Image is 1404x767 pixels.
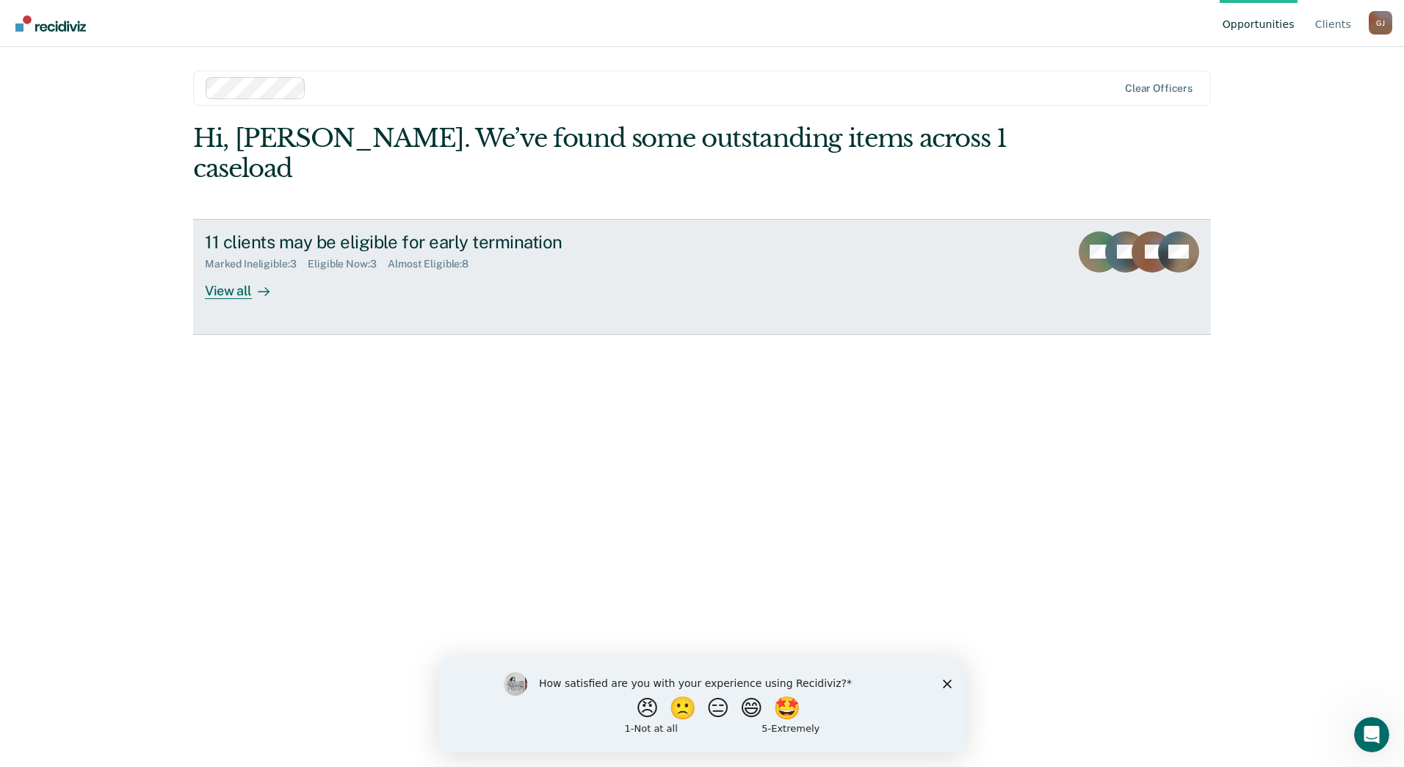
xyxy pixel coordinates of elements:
a: 11 clients may be eligible for early terminationMarked Ineligible:3Eligible Now:3Almost Eligible:... [193,219,1211,335]
div: G J [1369,11,1392,35]
div: Eligible Now : 3 [308,258,388,270]
div: Almost Eligible : 8 [388,258,480,270]
div: 11 clients may be eligible for early termination [205,231,720,253]
iframe: Survey by Kim from Recidiviz [439,658,965,752]
div: Marked Ineligible : 3 [205,258,308,270]
div: View all [205,270,287,299]
iframe: Intercom live chat [1354,717,1389,752]
div: Clear officers [1125,82,1193,95]
img: Recidiviz [15,15,86,32]
div: Hi, [PERSON_NAME]. We’ve found some outstanding items across 1 caseload [193,123,1007,184]
button: Profile dropdown button [1369,11,1392,35]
